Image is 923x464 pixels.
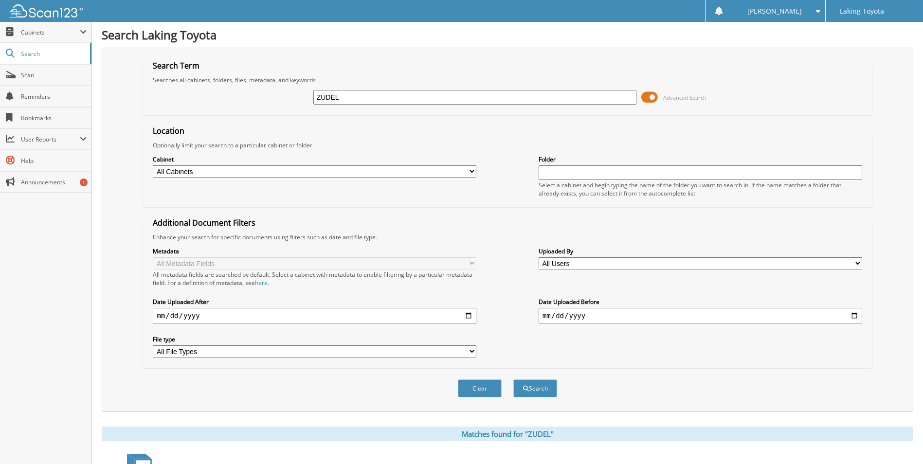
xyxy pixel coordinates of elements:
[21,135,80,143] span: User Reports
[148,76,867,84] div: Searches all cabinets, folders, files, metadata, and keywords
[21,50,85,58] span: Search
[148,233,867,241] div: Enhance your search for specific documents using filters such as date and file type.
[148,125,189,136] legend: Location
[153,155,476,163] label: Cabinet
[458,379,502,397] button: Clear
[21,114,87,122] span: Bookmarks
[102,27,913,43] h1: Search Laking Toyota
[513,379,557,397] button: Search
[148,60,204,71] legend: Search Term
[21,92,87,101] span: Reminders
[153,298,476,306] label: Date Uploaded After
[21,178,87,186] span: Announcements
[153,247,476,255] label: Metadata
[21,28,80,36] span: Cabinets
[840,8,884,14] span: Laking Toyota
[21,71,87,79] span: Scan
[539,298,862,306] label: Date Uploaded Before
[102,427,913,441] div: Matches found for "ZUDEL"
[10,4,83,18] img: scan123-logo-white.svg
[148,217,260,228] legend: Additional Document Filters
[153,270,476,287] div: All metadata fields are searched by default. Select a cabinet with metadata to enable filtering b...
[663,94,706,101] span: Advanced Search
[153,335,476,343] label: File type
[747,8,802,14] span: [PERSON_NAME]
[539,308,862,323] input: end
[148,141,867,149] div: Optionally limit your search to a particular cabinet or folder
[539,155,862,163] label: Folder
[80,178,88,186] div: 1
[255,279,268,287] a: here
[21,157,87,165] span: Help
[539,181,862,197] div: Select a cabinet and begin typing the name of the folder you want to search in. If the name match...
[539,247,862,255] label: Uploaded By
[153,308,476,323] input: start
